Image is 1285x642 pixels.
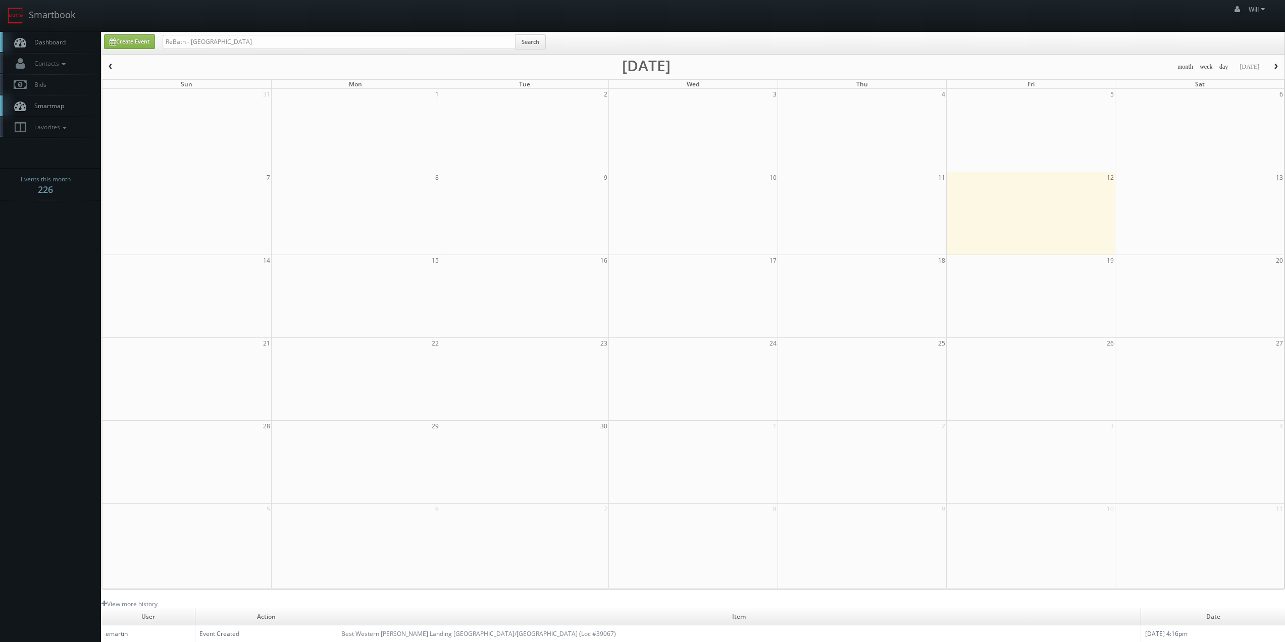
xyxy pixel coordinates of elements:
span: 17 [768,255,778,266]
span: Thu [856,80,868,88]
span: 1 [772,421,778,431]
span: 9 [603,172,608,183]
span: 8 [772,504,778,514]
span: 22 [431,338,440,349]
span: 5 [1109,89,1115,100]
button: month [1174,61,1197,73]
span: Sat [1195,80,1205,88]
a: View more history [101,600,158,608]
span: Mon [349,80,362,88]
span: 14 [262,255,271,266]
td: Date [1141,608,1285,625]
span: 6 [1278,89,1284,100]
span: 24 [768,338,778,349]
span: Wed [687,80,699,88]
button: Search [515,34,546,50]
span: 11 [1275,504,1284,514]
span: 9 [941,504,946,514]
td: Item [337,608,1141,625]
span: 23 [599,338,608,349]
span: Sun [181,80,192,88]
span: Events this month [21,174,71,184]
span: 5 [266,504,271,514]
button: week [1196,61,1216,73]
span: 1 [434,89,440,100]
span: 15 [431,255,440,266]
span: Fri [1027,80,1035,88]
span: 21 [262,338,271,349]
span: 4 [1278,421,1284,431]
h2: [DATE] [622,61,671,71]
span: 3 [772,89,778,100]
span: 31 [262,89,271,100]
span: 11 [937,172,946,183]
td: Action [195,608,337,625]
span: 25 [937,338,946,349]
span: 27 [1275,338,1284,349]
span: Tue [519,80,530,88]
span: 13 [1275,172,1284,183]
span: 28 [262,421,271,431]
span: 3 [1109,421,1115,431]
button: [DATE] [1236,61,1263,73]
span: 7 [603,504,608,514]
span: 30 [599,421,608,431]
span: 18 [937,255,946,266]
span: 10 [1106,504,1115,514]
span: 6 [434,504,440,514]
span: 20 [1275,255,1284,266]
strong: 226 [38,183,53,195]
img: smartbook-logo.png [8,8,24,24]
span: 8 [434,172,440,183]
span: Favorites [29,123,69,131]
button: day [1216,61,1232,73]
span: 10 [768,172,778,183]
span: 2 [941,421,946,431]
span: 26 [1106,338,1115,349]
span: 7 [266,172,271,183]
span: 12 [1106,172,1115,183]
span: Will [1249,5,1268,14]
span: 2 [603,89,608,100]
td: User [101,608,195,625]
span: 29 [431,421,440,431]
span: Bids [29,80,46,89]
span: Dashboard [29,38,66,46]
a: Best Western [PERSON_NAME] Landing [GEOGRAPHIC_DATA]/[GEOGRAPHIC_DATA] (Loc #39067) [341,629,616,638]
span: Contacts [29,59,68,68]
span: 16 [599,255,608,266]
input: Search for Events [163,35,516,49]
span: 4 [941,89,946,100]
a: Create Event [104,34,155,49]
span: Smartmap [29,102,64,110]
span: 19 [1106,255,1115,266]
